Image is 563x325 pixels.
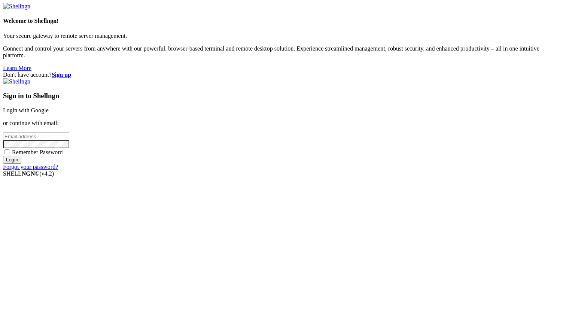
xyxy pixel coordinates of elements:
h4: Welcome to Shellngn! [3,18,560,24]
a: Sign up [52,72,71,78]
span: Remember Password [12,149,63,155]
img: Shellngn [3,3,30,10]
b: NGN [22,170,35,177]
a: Learn More [3,65,31,71]
p: Your secure gateway to remote server management. [3,33,560,39]
input: Login [3,156,21,164]
p: Connect and control your servers from anywhere with our powerful, browser-based terminal and remo... [3,45,560,59]
span: 4.2.0 [40,170,54,177]
input: Remember Password [4,149,9,154]
input: Email address [3,133,69,140]
div: Don't have account? [3,72,560,78]
a: Forgot your password? [3,164,58,170]
img: Shellngn [3,78,30,85]
span: SHELL © [3,170,54,177]
p: or continue with email: [3,120,560,127]
a: Login with Google [3,107,49,113]
h3: Sign in to Shellngn [3,92,560,100]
